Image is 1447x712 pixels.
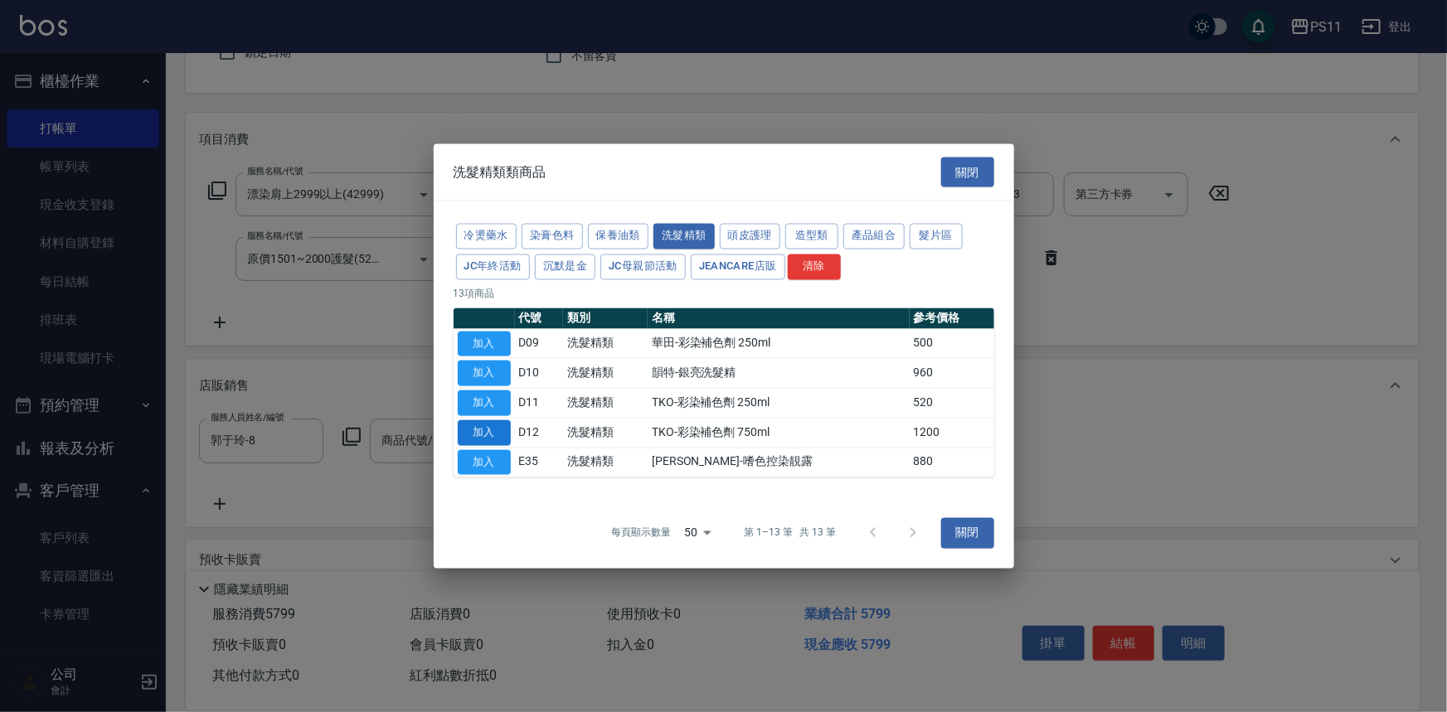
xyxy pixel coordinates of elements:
[611,526,671,540] p: 每頁顯示數量
[458,419,511,445] button: 加入
[648,448,910,477] td: [PERSON_NAME]-嗜色控染靚露
[522,224,583,249] button: 染膏色料
[677,511,717,555] div: 50
[563,358,648,388] td: 洗髮精類
[910,418,994,448] td: 1200
[843,224,905,249] button: 產品組合
[910,388,994,418] td: 520
[458,331,511,356] button: 加入
[454,163,546,180] span: 洗髮精類類商品
[785,224,838,249] button: 造型類
[910,308,994,329] th: 參考價格
[744,526,836,540] p: 第 1–13 筆 共 13 筆
[941,157,994,187] button: 關閉
[720,224,781,249] button: 頭皮護理
[563,329,648,359] td: 洗髮精類
[515,329,564,359] td: D09
[458,361,511,386] button: 加入
[588,224,649,249] button: 保養油類
[600,254,686,279] button: JC母親節活動
[910,358,994,388] td: 960
[788,254,841,279] button: 清除
[691,254,785,279] button: JeanCare店販
[563,448,648,477] td: 洗髮精類
[456,224,517,249] button: 冷燙藥水
[648,308,910,329] th: 名稱
[515,448,564,477] td: E35
[648,388,910,418] td: TKO-彩染補色劑 250ml
[454,286,994,301] p: 13 項商品
[515,418,564,448] td: D12
[648,418,910,448] td: TKO-彩染補色劑 750ml
[910,224,963,249] button: 髮片區
[563,308,648,329] th: 類別
[941,518,994,549] button: 關閉
[515,358,564,388] td: D10
[648,358,910,388] td: 韻特-銀亮洗髮精
[458,449,511,475] button: 加入
[910,329,994,359] td: 500
[535,254,596,279] button: 沉默是金
[515,308,564,329] th: 代號
[648,329,910,359] td: 華田-彩染補色劑 250ml
[563,388,648,418] td: 洗髮精類
[563,418,648,448] td: 洗髮精類
[456,254,530,279] button: JC年終活動
[458,390,511,416] button: 加入
[653,224,715,249] button: 洗髮精類
[515,388,564,418] td: D11
[910,448,994,477] td: 880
